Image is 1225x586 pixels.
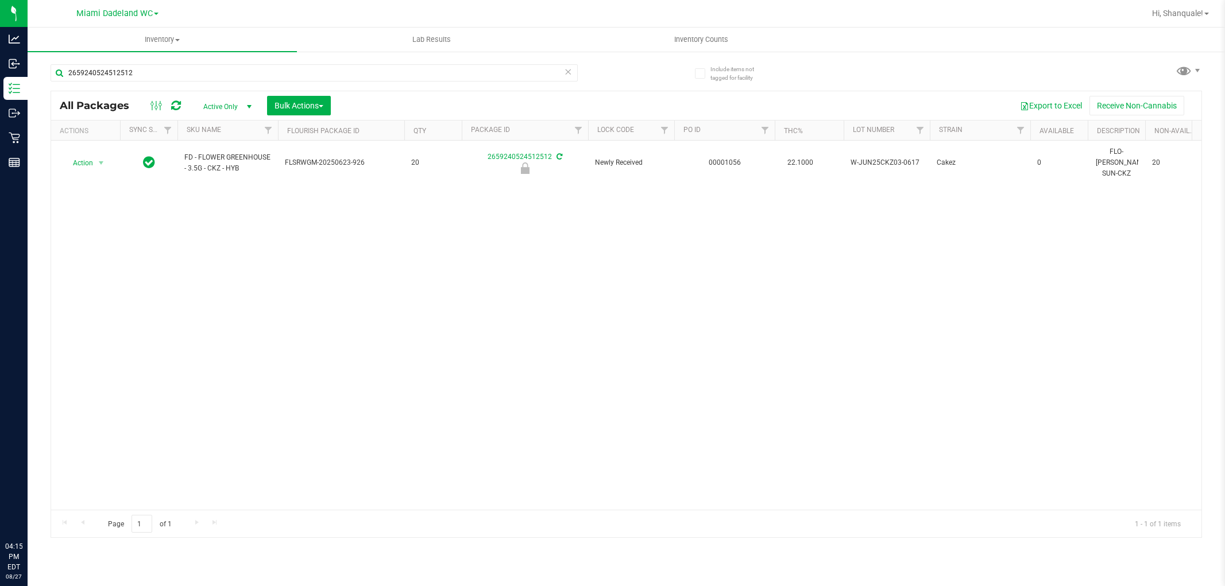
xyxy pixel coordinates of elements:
[9,157,20,168] inline-svg: Reports
[460,162,590,174] div: Newly Received
[9,58,20,69] inline-svg: Inbound
[11,494,46,529] iframe: Resource center
[655,121,674,140] a: Filter
[709,158,741,166] a: 00001056
[184,152,271,174] span: FD - FLOWER GREENHOUSE - 3.5G - CKZ - HYB
[710,65,768,82] span: Include items not tagged for facility
[143,154,155,170] span: In Sync
[60,99,141,112] span: All Packages
[285,157,397,168] span: FLSRWGM-20250623-926
[129,126,173,134] a: Sync Status
[1097,127,1140,135] a: Description
[94,155,109,171] span: select
[1152,9,1203,18] span: Hi, Shanquale!
[9,33,20,45] inline-svg: Analytics
[9,107,20,119] inline-svg: Outbound
[28,34,297,45] span: Inventory
[98,515,181,533] span: Page of 1
[595,157,667,168] span: Newly Received
[565,64,573,79] span: Clear
[851,157,923,168] span: W-JUN25CKZ03-0617
[28,28,297,52] a: Inventory
[659,34,744,45] span: Inventory Counts
[414,127,426,135] a: Qty
[51,64,578,82] input: Search Package ID, Item Name, SKU, Lot or Part Number...
[569,121,588,140] a: Filter
[471,126,510,134] a: Package ID
[9,132,20,143] inline-svg: Retail
[267,96,331,115] button: Bulk Actions
[784,127,803,135] a: THC%
[853,126,894,134] a: Lot Number
[287,127,360,135] a: Flourish Package ID
[60,127,115,135] div: Actions
[782,154,819,171] span: 22.1000
[397,34,466,45] span: Lab Results
[1037,157,1081,168] span: 0
[63,155,94,171] span: Action
[1095,145,1138,181] div: FLO-[PERSON_NAME]-SUN-CKZ
[187,126,221,134] a: SKU Name
[1152,157,1196,168] span: 20
[132,515,152,533] input: 1
[939,126,963,134] a: Strain
[555,153,562,161] span: Sync from Compliance System
[756,121,775,140] a: Filter
[597,126,634,134] a: Lock Code
[76,9,153,18] span: Miami Dadeland WC
[911,121,930,140] a: Filter
[1154,127,1205,135] a: Non-Available
[937,157,1023,168] span: Cakez
[5,572,22,581] p: 08/27
[1011,121,1030,140] a: Filter
[9,83,20,94] inline-svg: Inventory
[683,126,701,134] a: PO ID
[411,157,455,168] span: 20
[5,541,22,572] p: 04:15 PM EDT
[297,28,566,52] a: Lab Results
[566,28,836,52] a: Inventory Counts
[275,101,323,110] span: Bulk Actions
[159,121,177,140] a: Filter
[488,153,552,161] a: 2659240524512512
[1039,127,1074,135] a: Available
[259,121,278,140] a: Filter
[1089,96,1184,115] button: Receive Non-Cannabis
[1126,515,1190,532] span: 1 - 1 of 1 items
[1013,96,1089,115] button: Export to Excel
